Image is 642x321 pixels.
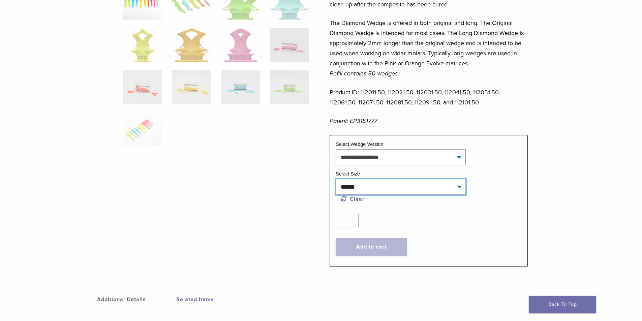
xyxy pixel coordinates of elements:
em: Refill contains 50 wedges. [330,70,399,77]
em: Patent: EP3151777 [330,117,377,125]
img: Diamond Wedge and Long Diamond Wedge - Image 13 [123,113,162,147]
a: Clear [341,196,365,202]
p: Product ID: 112011.50, 112021.50, 112031.50, 112041.50, 112051.50, 112061.50, 112071.50, 112081.5... [330,87,528,107]
label: Select Wedge Version [336,141,383,147]
p: The Diamond Wedge is offered in both original and long. The Original Diamond Wedge is intended fo... [330,18,528,78]
img: Diamond Wedge and Long Diamond Wedge - Image 11 [221,70,260,104]
img: Diamond Wedge and Long Diamond Wedge - Image 6 [173,28,210,62]
a: Additional Details [97,290,176,309]
img: Diamond Wedge and Long Diamond Wedge - Image 9 [123,70,162,104]
a: Back To Top [529,296,596,313]
img: Diamond Wedge and Long Diamond Wedge - Image 10 [172,70,211,104]
label: Select Size [336,171,360,176]
img: Diamond Wedge and Long Diamond Wedge - Image 12 [270,70,309,104]
button: Add to cart [336,238,407,256]
img: Diamond Wedge and Long Diamond Wedge - Image 7 [224,28,257,62]
img: Diamond Wedge and Long Diamond Wedge - Image 8 [270,28,309,62]
a: Related Items [176,290,255,309]
img: Diamond Wedge and Long Diamond Wedge - Image 5 [130,28,155,62]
